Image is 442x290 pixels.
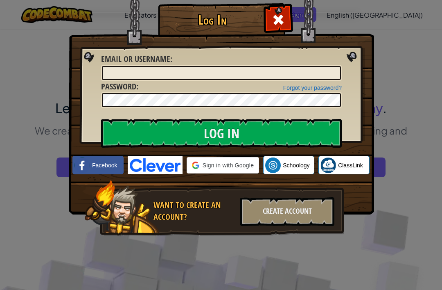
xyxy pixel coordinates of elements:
[101,119,342,148] input: Log In
[240,197,334,226] div: Create Account
[203,161,254,169] span: Sign in with Google
[274,8,434,156] iframe: Sign in with Google Dialog
[101,81,138,93] label: :
[320,158,336,173] img: classlink-logo-small.png
[153,199,235,223] div: Want to create an account?
[101,81,136,92] span: Password
[101,53,172,65] label: :
[338,161,363,169] span: ClassLink
[92,161,117,169] span: Facebook
[187,157,259,174] div: Sign in with Google
[128,156,183,174] img: clever-logo-blue.png
[265,158,281,173] img: schoology.png
[74,158,90,173] img: facebook_small.png
[160,13,264,27] h1: Log In
[101,53,170,64] span: Email or Username
[283,161,309,169] span: Schoology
